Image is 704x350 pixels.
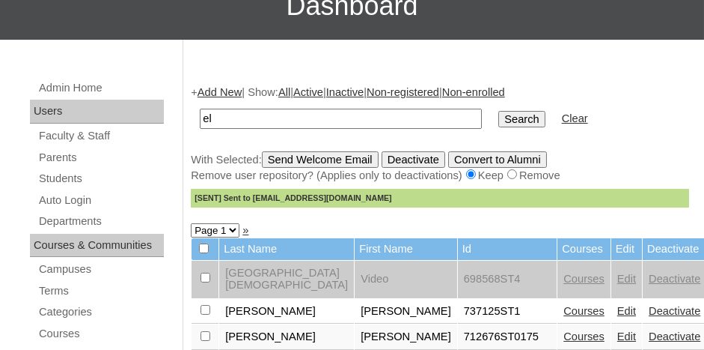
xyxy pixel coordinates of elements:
[326,86,364,98] a: Inactive
[442,86,505,98] a: Non-enrolled
[278,86,290,98] a: All
[219,299,354,325] td: [PERSON_NAME]
[617,305,636,317] a: Edit
[37,282,164,301] a: Terms
[649,331,700,343] a: Deactivate
[200,109,482,129] input: Search
[219,261,354,298] td: [GEOGRAPHIC_DATA][DEMOGRAPHIC_DATA]
[355,325,457,350] td: [PERSON_NAME]
[355,238,457,260] td: First Name
[37,212,164,231] a: Departments
[37,191,164,210] a: Auto Login
[563,305,604,317] a: Courses
[617,273,636,285] a: Edit
[458,261,557,298] td: 698568ST4
[262,151,379,168] input: Send Welcome Email
[355,299,457,325] td: [PERSON_NAME]
[242,224,248,236] a: »
[37,148,164,167] a: Parents
[37,127,164,145] a: Faculty & Staff
[30,234,164,258] div: Courses & Communities
[563,331,604,343] a: Courses
[293,86,323,98] a: Active
[563,273,604,285] a: Courses
[617,331,636,343] a: Edit
[367,86,439,98] a: Non-registered
[498,111,545,127] input: Search
[448,151,547,168] input: Convert to Alumni
[37,260,164,279] a: Campuses
[198,86,242,98] a: Add New
[557,238,610,260] td: Courses
[191,189,689,208] div: [SENT] Sent to [EMAIL_ADDRESS][DOMAIN_NAME]
[37,169,164,188] a: Students
[37,303,164,322] a: Categories
[191,151,689,207] div: With Selected:
[458,238,557,260] td: Id
[30,100,164,124] div: Users
[458,299,557,325] td: 737125ST1
[355,261,457,298] td: Video
[649,305,700,317] a: Deactivate
[191,85,689,208] div: + | Show: | | | |
[649,273,700,285] a: Deactivate
[191,168,689,184] div: Remove user repository? (Applies only to deactivations) Keep Remove
[219,238,354,260] td: Last Name
[37,325,164,343] a: Courses
[458,325,557,350] td: 712676ST0175
[37,79,164,97] a: Admin Home
[611,238,642,260] td: Edit
[382,151,445,168] input: Deactivate
[219,325,354,350] td: [PERSON_NAME]
[562,112,588,124] a: Clear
